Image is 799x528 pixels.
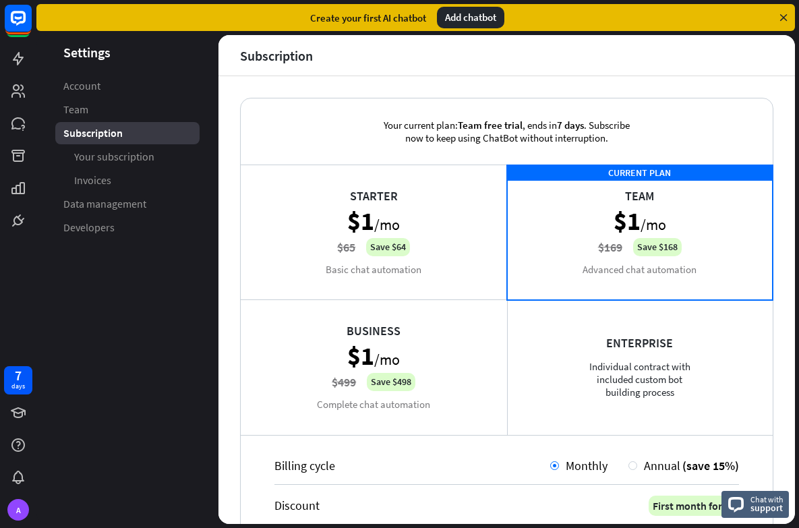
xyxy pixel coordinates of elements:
[15,370,22,382] div: 7
[682,458,739,473] span: (save 15%)
[11,5,51,46] button: Open LiveChat chat widget
[74,150,154,164] span: Your subscription
[566,458,608,473] span: Monthly
[437,7,504,28] div: Add chatbot
[55,193,200,215] a: Data management
[36,43,218,61] header: Settings
[274,458,550,473] div: Billing cycle
[362,98,652,165] div: Your current plan: , ends in . Subscribe now to keep using ChatBot without interruption.
[557,119,584,131] span: 7 days
[7,499,29,521] div: A
[458,119,523,131] span: Team free trial
[11,382,25,391] div: days
[240,48,313,63] div: Subscription
[750,493,783,506] span: Chat with
[55,169,200,192] a: Invoices
[310,11,426,24] div: Create your first AI chatbot
[55,146,200,168] a: Your subscription
[63,79,100,93] span: Account
[55,75,200,97] a: Account
[4,366,32,394] a: 7 days
[74,173,111,187] span: Invoices
[63,221,115,235] span: Developers
[750,502,783,514] span: support
[63,126,123,140] span: Subscription
[274,498,320,513] div: Discount
[63,102,88,117] span: Team
[55,98,200,121] a: Team
[63,197,146,211] span: Data management
[644,458,680,473] span: Annual
[649,496,739,516] div: First month for $1
[55,216,200,239] a: Developers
